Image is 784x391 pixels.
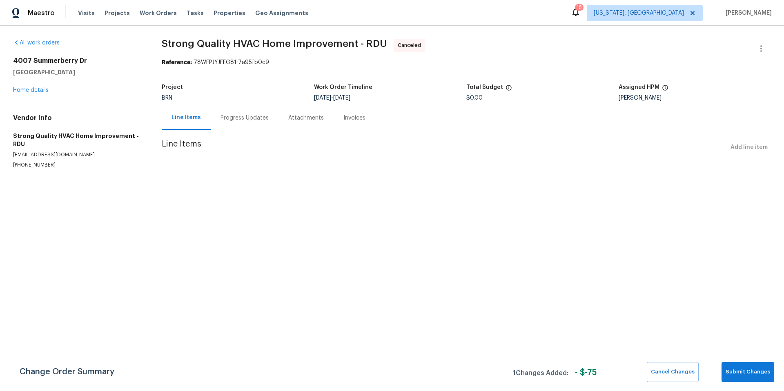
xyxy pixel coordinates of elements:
[13,132,142,148] h5: Strong Quality HVAC Home Improvement - RDU
[314,95,350,101] span: -
[214,9,245,17] span: Properties
[162,39,387,49] span: Strong Quality HVAC Home Improvement - RDU
[343,114,365,122] div: Invoices
[288,114,324,122] div: Attachments
[187,10,204,16] span: Tasks
[78,9,95,17] span: Visits
[13,40,60,46] a: All work orders
[662,84,668,95] span: The hpm assigned to this work order.
[255,9,308,17] span: Geo Assignments
[13,57,142,65] h2: 4007 Summerberry Dr
[333,95,350,101] span: [DATE]
[466,84,503,90] h5: Total Budget
[171,113,201,122] div: Line Items
[13,151,142,158] p: [EMAIL_ADDRESS][DOMAIN_NAME]
[13,114,142,122] h4: Vendor Info
[140,9,177,17] span: Work Orders
[13,162,142,169] p: [PHONE_NUMBER]
[619,95,771,101] div: [PERSON_NAME]
[314,84,372,90] h5: Work Order Timeline
[28,9,55,17] span: Maestro
[314,95,331,101] span: [DATE]
[577,3,582,11] div: 18
[398,41,424,49] span: Canceled
[13,68,142,76] h5: [GEOGRAPHIC_DATA]
[105,9,130,17] span: Projects
[162,60,192,65] b: Reference:
[13,87,49,93] a: Home details
[722,9,772,17] span: [PERSON_NAME]
[162,84,183,90] h5: Project
[619,84,659,90] h5: Assigned HPM
[162,95,172,101] span: BRN
[506,84,512,95] span: The total cost of line items that have been proposed by Opendoor. This sum includes line items th...
[594,9,684,17] span: [US_STATE], [GEOGRAPHIC_DATA]
[220,114,269,122] div: Progress Updates
[162,140,727,155] span: Line Items
[162,58,771,67] div: 78WFPJYJFEG81-7a95fb0c9
[466,95,483,101] span: $0.00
